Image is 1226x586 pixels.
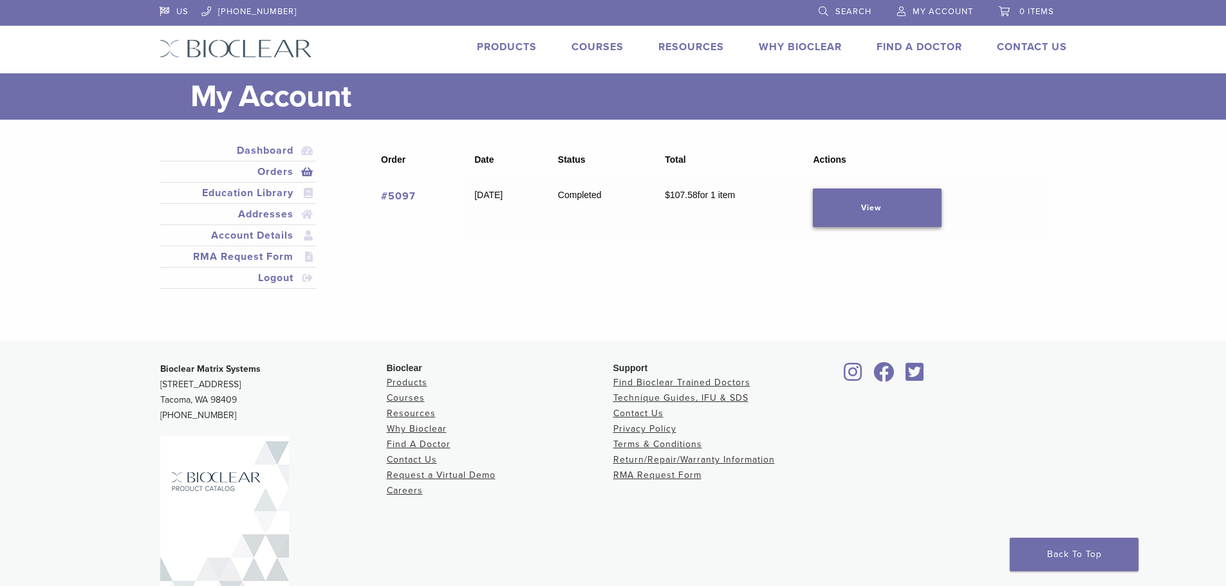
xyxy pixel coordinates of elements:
a: Bioclear [869,370,899,383]
a: Find A Doctor [877,41,962,53]
a: Find A Doctor [387,439,450,450]
span: Order [381,154,405,165]
a: Courses [571,41,624,53]
h1: My Account [190,73,1067,120]
span: 0 items [1019,6,1054,17]
a: Technique Guides, IFU & SDS [613,392,748,403]
a: Why Bioclear [387,423,447,434]
span: Actions [813,154,846,165]
span: Bioclear [387,363,422,373]
span: $ [665,190,670,200]
a: Products [477,41,537,53]
strong: Bioclear Matrix Systems [160,363,261,374]
span: Status [558,154,586,165]
a: Bioclear [902,370,929,383]
a: Find Bioclear Trained Doctors [613,377,750,388]
span: Search [835,6,871,17]
a: Contact Us [997,41,1067,53]
a: View order 5097 [813,188,942,227]
a: Careers [387,485,423,496]
a: RMA Request Form [162,249,314,264]
a: Back To Top [1010,538,1138,571]
a: Why Bioclear [759,41,842,53]
a: Account Details [162,228,314,243]
time: [DATE] [474,190,503,200]
p: [STREET_ADDRESS] Tacoma, WA 98409 [PHONE_NUMBER] [160,362,387,423]
a: Terms & Conditions [613,439,702,450]
a: Addresses [162,206,314,222]
a: Contact Us [387,454,437,465]
a: Products [387,377,427,388]
a: Return/Repair/Warranty Information [613,454,775,465]
a: Privacy Policy [613,423,676,434]
a: View order number 5097 [381,190,416,203]
a: Resources [387,408,436,419]
a: Logout [162,270,314,286]
td: for 1 item [652,179,800,241]
span: Date [474,154,494,165]
span: 107.58 [665,190,698,200]
span: Support [613,363,648,373]
a: Dashboard [162,143,314,158]
a: Contact Us [613,408,664,419]
img: Bioclear [160,39,312,58]
a: Courses [387,392,425,403]
nav: Account pages [160,140,317,304]
a: Request a Virtual Demo [387,470,496,481]
a: Education Library [162,185,314,201]
a: Resources [658,41,724,53]
a: RMA Request Form [613,470,701,481]
span: My Account [913,6,973,17]
td: Completed [545,179,652,241]
span: Total [665,154,685,165]
a: Bioclear [840,370,867,383]
a: Orders [162,164,314,179]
